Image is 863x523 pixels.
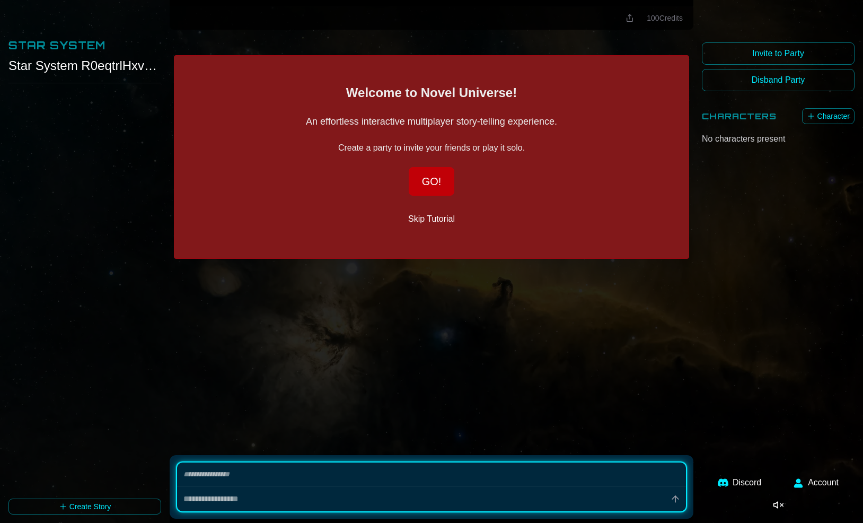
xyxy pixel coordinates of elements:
[802,108,855,124] button: Character
[718,477,728,488] img: Discord
[338,142,525,154] p: Create a party to invite your friends or play it solo.
[642,11,687,25] button: 100Credits
[8,499,161,515] button: Create Story
[306,114,557,129] h2: An effortless interactive multiplayer story-telling experience.
[702,42,855,65] button: Invite to Party
[346,84,517,101] h1: Welcome to Novel Universe!
[8,38,105,53] h2: Star System
[647,14,683,22] span: 100 Credits
[702,110,777,123] h2: Characters
[711,470,768,495] a: Discord
[793,477,804,488] img: User
[8,57,161,74] div: Star System R0eqtrlHxvcaNFVfolUc6rPUxbz2
[787,470,845,495] button: Account
[400,208,463,230] button: Skip Tutorial
[702,69,855,91] button: Disband Party
[764,495,792,515] button: Enable music
[702,133,855,145] div: No characters present
[621,12,638,24] button: Share this location
[409,167,455,196] button: GO!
